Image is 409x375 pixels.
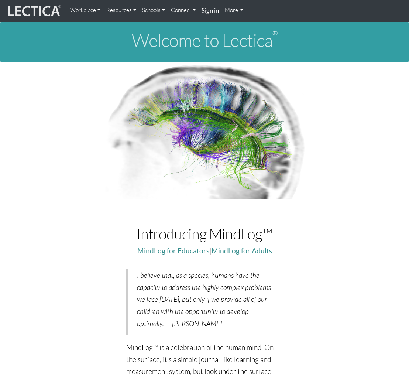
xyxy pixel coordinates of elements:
a: More [222,3,247,18]
p: I believe that, as a species, humans have the capacity to address the highly complex problems we ... [137,269,274,330]
strong: Sign in [202,7,219,14]
a: Workplace [67,3,103,18]
a: Schools [139,3,168,18]
h1: Welcome to Lectica [6,31,403,50]
a: Sign in [199,3,222,19]
a: MindLog for Adults [212,246,272,255]
img: lecticalive [6,4,61,18]
h1: Introducing MindLog™ [82,226,327,242]
img: Human Connectome Project Image [102,62,307,200]
a: Connect [168,3,199,18]
sup: ® [272,29,278,37]
a: MindLog for Educators [137,246,209,255]
a: Resources [103,3,139,18]
p: | [82,245,327,257]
